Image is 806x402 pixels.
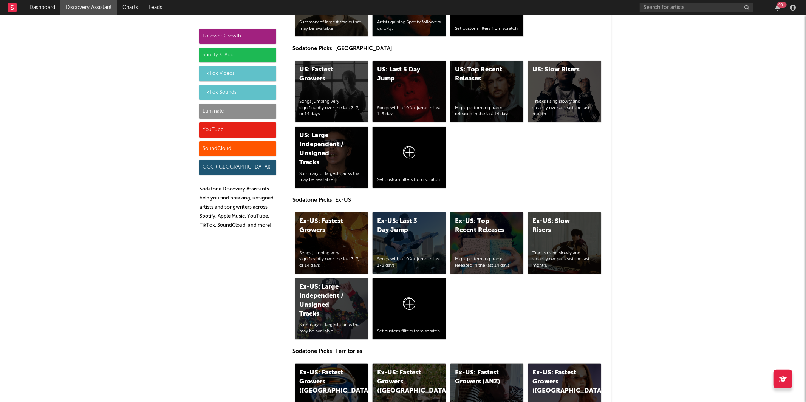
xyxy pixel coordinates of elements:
div: Spotify & Apple [199,48,276,63]
p: Sodatone Picks: Ex-US [293,196,604,205]
div: Summary of largest tracks that may be available. [300,322,364,335]
a: Ex-US: Top Recent ReleasesHigh-performing tracks released in the last 14 days. [450,212,524,274]
div: Set custom filters from scratch. [377,177,441,183]
div: Set custom filters from scratch. [455,26,519,32]
div: Luminate [199,104,276,119]
p: Sodatone Picks: [GEOGRAPHIC_DATA] [293,44,604,53]
button: 99+ [775,5,780,11]
a: Ex-US: Fastest GrowersSongs jumping very significantly over the last 3, 7, or 14 days. [295,212,368,274]
div: Follower Growth [199,29,276,44]
div: Ex-US: Slow Risers [532,217,584,235]
p: Sodatone Discovery Assistants help you find breaking, unsigned artists and songwriters across Spo... [200,185,276,230]
div: SoundCloud [199,141,276,156]
div: Ex-US: Fastest Growers [300,217,351,235]
div: Ex-US: Fastest Growers ([GEOGRAPHIC_DATA]) [300,368,351,396]
div: Songs jumping very significantly over the last 3, 7, or 14 days. [300,250,364,269]
div: Ex-US: Fastest Growers ([GEOGRAPHIC_DATA]) [377,368,429,396]
div: TikTok Sounds [199,85,276,100]
div: High-performing tracks released in the last 14 days. [455,105,519,118]
div: Songs with a 10%+ jump in last 1-3 days. [377,256,441,269]
div: TikTok Videos [199,66,276,81]
div: Summary of largest tracks that may be available. [300,19,364,32]
a: US: Large Independent / Unsigned TracksSummary of largest tracks that may be available. [295,127,368,188]
div: Set custom filters from scratch. [377,328,441,335]
div: YouTube [199,122,276,138]
a: US: Fastest GrowersSongs jumping very significantly over the last 3, 7, or 14 days. [295,61,368,122]
div: Ex-US: Fastest Growers ([GEOGRAPHIC_DATA]) [532,368,584,396]
div: High-performing tracks released in the last 14 days. [455,256,519,269]
div: Tracks rising slowly and steadily over at least the last month. [532,99,597,118]
div: Ex-US: Top Recent Releases [455,217,506,235]
a: US: Top Recent ReleasesHigh-performing tracks released in the last 14 days. [450,61,524,122]
div: Ex-US: Fastest Growers (ANZ) [455,368,506,387]
div: Artists gaining Spotify followers quickly. [377,19,441,32]
a: US: Slow RisersTracks rising slowly and steadily over at least the last month. [528,61,601,122]
div: Summary of largest tracks that may be available. [300,171,364,184]
a: US: Last 3 Day JumpSongs with a 10%+ jump in last 1-3 days. [373,61,446,122]
div: Songs jumping very significantly over the last 3, 7, or 14 days. [300,99,364,118]
a: Set custom filters from scratch. [373,127,446,188]
div: Ex-US: Large Independent / Unsigned Tracks [300,283,351,319]
div: US: Last 3 Day Jump [377,65,429,83]
div: Tracks rising slowly and steadily over at least the last month. [532,250,597,269]
div: OCC ([GEOGRAPHIC_DATA]) [199,160,276,175]
input: Search for artists [640,3,753,12]
div: US: Top Recent Releases [455,65,506,83]
div: US: Fastest Growers [300,65,351,83]
a: Ex-US: Slow RisersTracks rising slowly and steadily over at least the last month. [528,212,601,274]
a: Ex-US: Large Independent / Unsigned TracksSummary of largest tracks that may be available. [295,278,368,339]
a: Set custom filters from scratch. [373,278,446,339]
div: US: Large Independent / Unsigned Tracks [300,131,351,167]
div: US: Slow Risers [532,65,584,74]
a: Ex-US: Last 3 Day JumpSongs with a 10%+ jump in last 1-3 days. [373,212,446,274]
p: Sodatone Picks: Territories [293,347,604,356]
div: 99 + [777,2,787,8]
div: Ex-US: Last 3 Day Jump [377,217,429,235]
div: Songs with a 10%+ jump in last 1-3 days. [377,105,441,118]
